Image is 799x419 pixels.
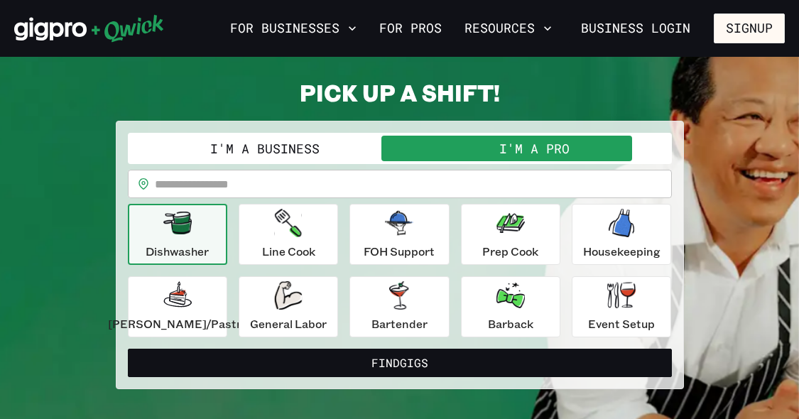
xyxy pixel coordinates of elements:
[461,204,560,265] button: Prep Cook
[459,16,558,40] button: Resources
[572,204,671,265] button: Housekeeping
[588,315,655,332] p: Event Setup
[239,276,338,337] button: General Labor
[461,276,560,337] button: Barback
[482,243,538,260] p: Prep Cook
[146,243,209,260] p: Dishwasher
[349,204,449,265] button: FOH Support
[400,136,669,161] button: I'm a Pro
[250,315,327,332] p: General Labor
[108,315,247,332] p: [PERSON_NAME]/Pastry
[128,349,672,377] button: FindGigs
[128,204,227,265] button: Dishwasher
[239,204,338,265] button: Line Cook
[262,243,315,260] p: Line Cook
[349,276,449,337] button: Bartender
[714,13,785,43] button: Signup
[371,315,428,332] p: Bartender
[374,16,447,40] a: For Pros
[583,243,661,260] p: Housekeeping
[572,276,671,337] button: Event Setup
[364,243,435,260] p: FOH Support
[116,78,684,107] h2: PICK UP A SHIFT!
[224,16,362,40] button: For Businesses
[569,13,702,43] a: Business Login
[131,136,400,161] button: I'm a Business
[128,276,227,337] button: [PERSON_NAME]/Pastry
[488,315,533,332] p: Barback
